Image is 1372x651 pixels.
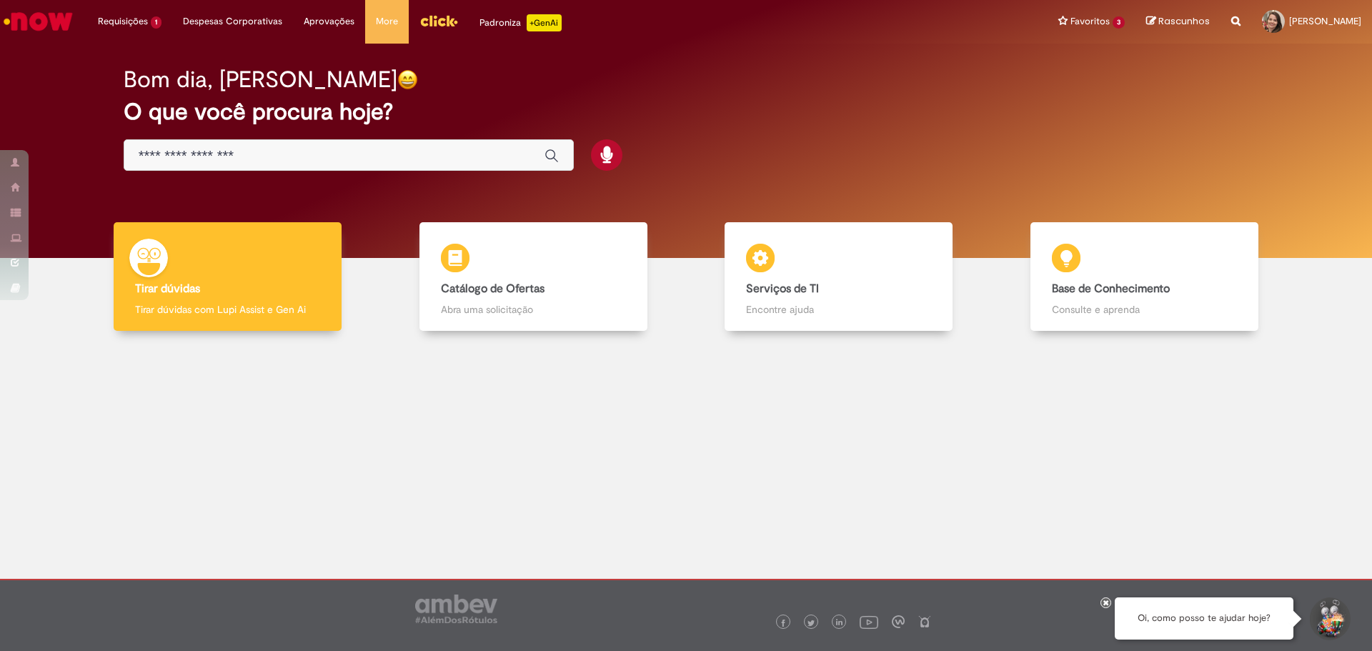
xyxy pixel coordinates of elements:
span: Despesas Corporativas [183,14,282,29]
span: 1 [151,16,161,29]
a: Tirar dúvidas Tirar dúvidas com Lupi Assist e Gen Ai [75,222,381,332]
img: logo_footer_linkedin.png [836,619,843,627]
b: Base de Conhecimento [1052,282,1170,296]
img: logo_footer_ambev_rotulo_gray.png [415,595,497,623]
p: +GenAi [527,14,562,31]
img: click_logo_yellow_360x200.png [419,10,458,31]
span: Rascunhos [1158,14,1210,28]
b: Catálogo de Ofertas [441,282,545,296]
p: Encontre ajuda [746,302,931,317]
b: Tirar dúvidas [135,282,200,296]
img: logo_footer_youtube.png [860,612,878,631]
a: Catálogo de Ofertas Abra uma solicitação [381,222,687,332]
p: Abra uma solicitação [441,302,626,317]
span: Requisições [98,14,148,29]
button: Iniciar Conversa de Suporte [1308,597,1351,640]
a: Base de Conhecimento Consulte e aprenda [992,222,1298,332]
img: logo_footer_workplace.png [892,615,905,628]
a: Rascunhos [1146,15,1210,29]
span: Aprovações [304,14,354,29]
p: Tirar dúvidas com Lupi Assist e Gen Ai [135,302,320,317]
p: Consulte e aprenda [1052,302,1237,317]
span: Favoritos [1070,14,1110,29]
img: logo_footer_facebook.png [780,620,787,627]
h2: Bom dia, [PERSON_NAME] [124,67,397,92]
h2: O que você procura hoje? [124,99,1249,124]
a: Serviços de TI Encontre ajuda [686,222,992,332]
span: More [376,14,398,29]
img: happy-face.png [397,69,418,90]
img: logo_footer_twitter.png [807,620,815,627]
div: Oi, como posso te ajudar hoje? [1115,597,1293,640]
img: ServiceNow [1,7,75,36]
b: Serviços de TI [746,282,819,296]
span: [PERSON_NAME] [1289,15,1361,27]
img: logo_footer_naosei.png [918,615,931,628]
span: 3 [1113,16,1125,29]
div: Padroniza [479,14,562,31]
